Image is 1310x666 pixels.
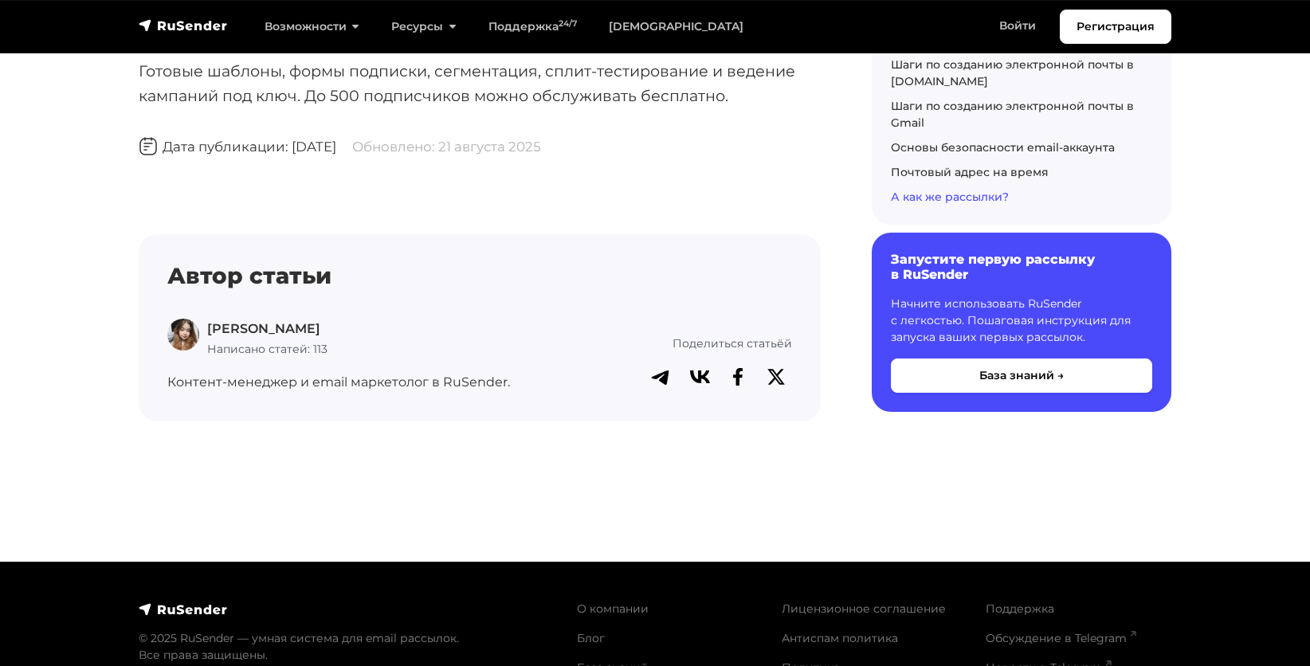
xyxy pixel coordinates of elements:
p: Поделиться статьёй [543,335,792,352]
a: Основы безопасности email-аккаунта [891,140,1115,155]
a: Ресурсы [375,10,472,43]
img: Дата публикации [139,137,158,156]
a: Блог [577,631,605,645]
a: Регистрация [1060,10,1171,44]
p: © 2025 RuSender — умная система для email рассылок. Все права защищены. [139,630,558,664]
a: Поддержка24/7 [473,10,593,43]
p: [PERSON_NAME] [207,319,327,339]
a: Почтовый адрес на время [891,165,1049,179]
a: Лицензионное соглашение [782,601,946,616]
h4: Автор статьи [167,263,792,290]
a: Возможности [249,10,375,43]
a: А как же рассылки? [891,190,1009,204]
span: Дата публикации: [DATE] [139,139,336,155]
span: Обновлено: 21 августа 2025 [352,139,541,155]
a: Шаги по созданию электронной почты в [DOMAIN_NAME] [891,57,1134,88]
a: Войти [983,10,1052,42]
a: О компании [577,601,649,616]
p: Контент-менеджер и email маркетолог в RuSender. [167,372,524,393]
p: Начните использовать RuSender с легкостью. Пошаговая инструкция для запуска ваших первых рассылок. [891,296,1152,346]
a: Поддержка [986,601,1054,616]
sup: 24/7 [559,18,577,29]
a: Запустите первую рассылку в RuSender Начните использовать RuSender с легкостью. Пошаговая инструк... [872,233,1171,411]
a: Антиспам политика [782,631,898,645]
a: Обсуждение в Telegram [986,631,1136,645]
a: [DEMOGRAPHIC_DATA] [593,10,759,43]
a: Шаги по созданию электронной почты в Gmail [891,99,1134,130]
button: База знаний → [891,358,1152,393]
img: RuSender [139,601,228,617]
span: Написано статей: 113 [207,342,327,356]
h6: Запустите первую рассылку в RuSender [891,252,1152,282]
p: Готовые шаблоны, формы подписки, сегментация, сплит-тестирование и ведение кампаний под ключ. До ... [139,59,821,108]
img: RuSender [139,18,228,33]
